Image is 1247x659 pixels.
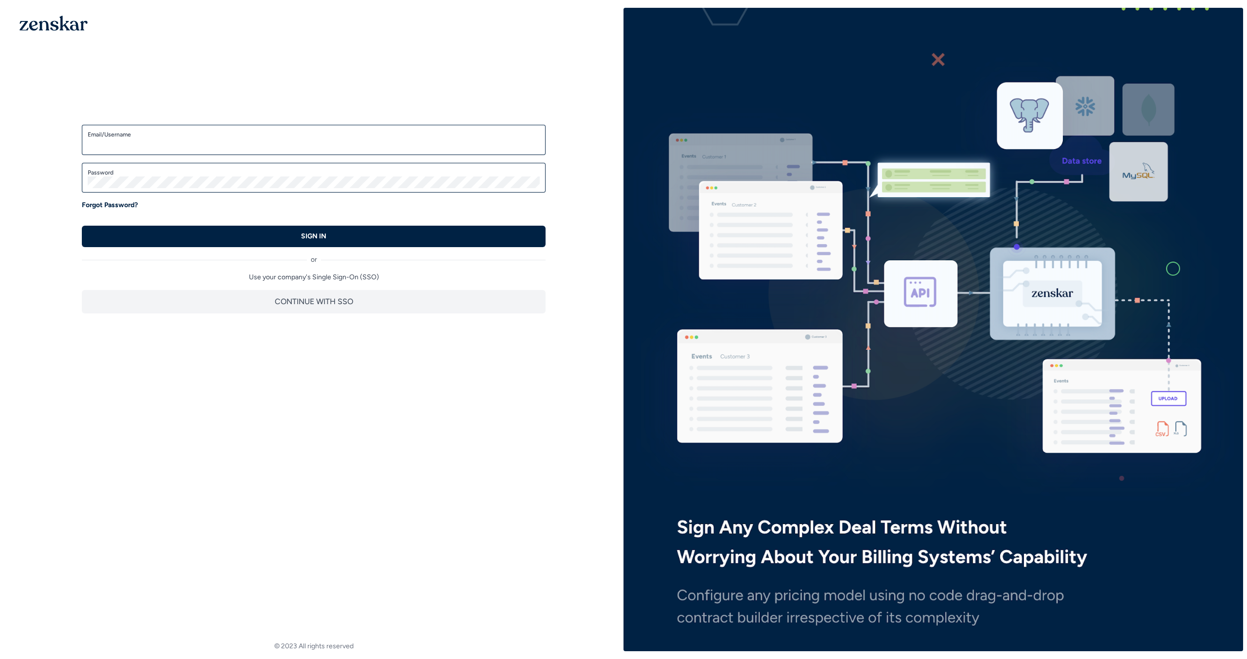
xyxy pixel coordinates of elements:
a: Forgot Password? [82,200,138,210]
label: Password [88,169,540,176]
footer: © 2023 All rights reserved [4,641,623,651]
label: Email/Username [88,131,540,138]
button: CONTINUE WITH SSO [82,290,546,313]
p: Use your company's Single Sign-On (SSO) [82,272,546,282]
div: or [82,247,546,265]
button: SIGN IN [82,226,546,247]
p: SIGN IN [301,232,326,241]
img: 1OGAJ2xQqyY4LXKgY66KYq0eOWRCkrZdAb3gUhuVAqdWPZE9SRJmCz+oDMSn4zDLXe31Ii730ItAGKgCKgCCgCikA4Av8PJUP... [19,16,88,31]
